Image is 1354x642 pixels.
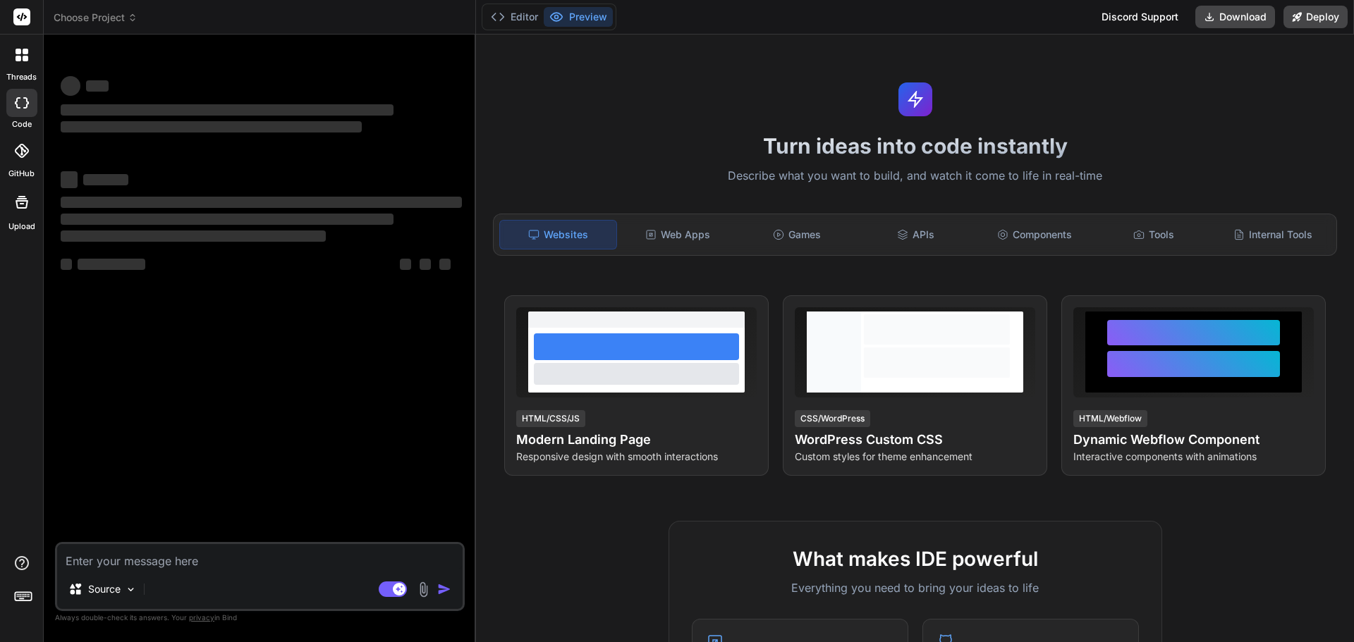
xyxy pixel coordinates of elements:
[1096,220,1212,249] div: Tools
[499,220,617,249] div: Websites
[795,410,870,427] div: CSS/WordPress
[516,450,757,464] p: Responsive design with smooth interactions
[55,611,465,624] p: Always double-check its answers. Your in Bind
[1195,6,1275,28] button: Download
[516,410,585,427] div: HTML/CSS/JS
[61,121,362,132] span: ‌
[437,582,451,596] img: icon
[485,7,544,27] button: Editor
[189,613,214,622] span: privacy
[78,259,145,270] span: ‌
[1283,6,1348,28] button: Deploy
[1073,430,1314,450] h4: Dynamic Webflow Component
[544,7,613,27] button: Preview
[125,584,137,595] img: Pick Models
[795,430,1035,450] h4: WordPress Custom CSS
[692,579,1139,596] p: Everything you need to bring your ideas to life
[739,220,855,249] div: Games
[1073,410,1147,427] div: HTML/Webflow
[61,171,78,188] span: ‌
[61,76,80,96] span: ‌
[858,220,974,249] div: APIs
[61,230,326,242] span: ‌
[61,104,394,116] span: ‌
[61,259,72,270] span: ‌
[692,544,1139,574] h2: What makes IDE powerful
[86,80,109,92] span: ‌
[6,71,37,83] label: threads
[61,214,394,225] span: ‌
[415,581,432,598] img: attachment
[8,221,35,233] label: Upload
[420,259,431,270] span: ‌
[12,118,32,130] label: code
[1073,450,1314,464] p: Interactive components with animations
[400,259,411,270] span: ‌
[977,220,1093,249] div: Components
[88,582,121,596] p: Source
[61,197,462,208] span: ‌
[484,167,1346,185] p: Describe what you want to build, and watch it come to life in real-time
[1093,6,1187,28] div: Discord Support
[54,11,138,25] span: Choose Project
[620,220,736,249] div: Web Apps
[1214,220,1331,249] div: Internal Tools
[516,430,757,450] h4: Modern Landing Page
[83,174,128,185] span: ‌
[8,168,35,180] label: GitHub
[439,259,451,270] span: ‌
[484,133,1346,159] h1: Turn ideas into code instantly
[795,450,1035,464] p: Custom styles for theme enhancement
